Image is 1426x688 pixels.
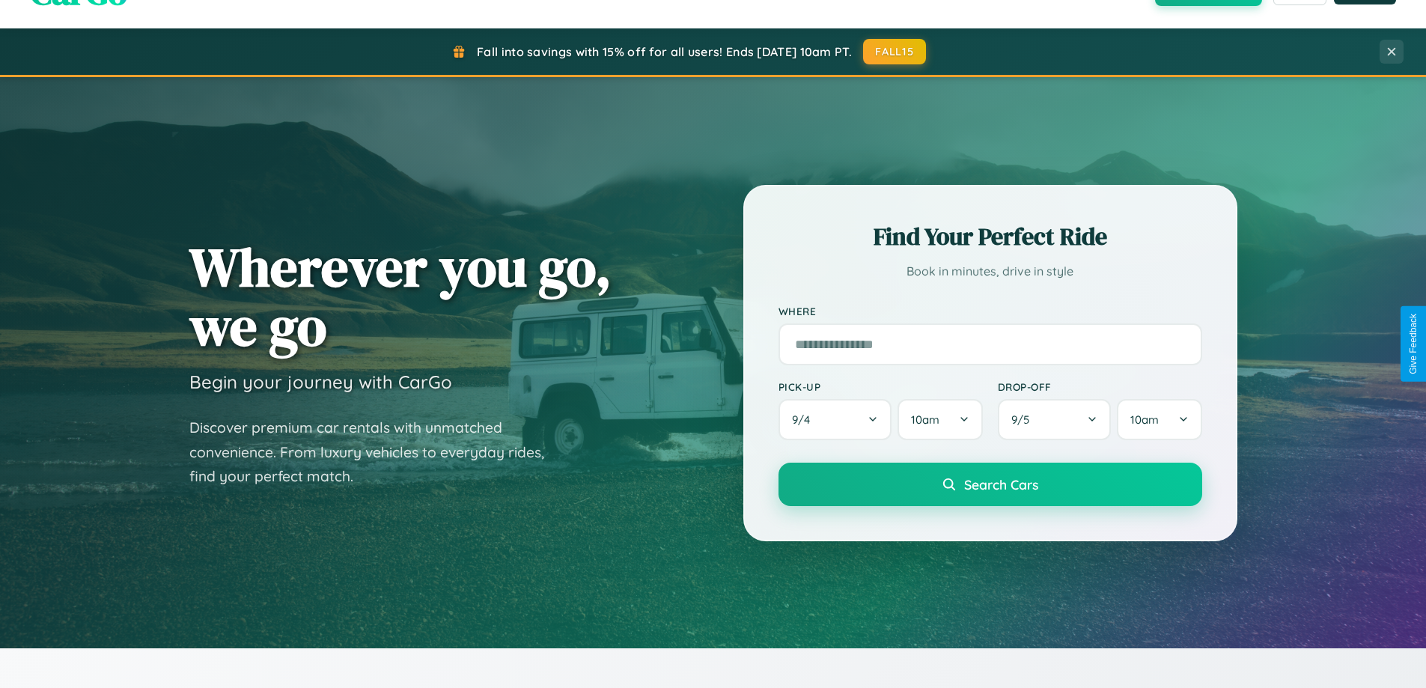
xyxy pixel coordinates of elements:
h1: Wherever you go, we go [189,237,612,356]
button: Search Cars [778,463,1202,506]
p: Book in minutes, drive in style [778,261,1202,282]
button: 9/4 [778,399,892,440]
span: 9 / 5 [1011,413,1037,427]
label: Where [778,305,1202,317]
h3: Begin your journey with CarGo [189,371,452,393]
span: Search Cars [964,476,1038,493]
div: Give Feedback [1408,314,1419,374]
label: Drop-off [998,380,1202,393]
span: 10am [1130,413,1159,427]
button: 10am [1117,399,1201,440]
label: Pick-up [778,380,983,393]
h2: Find Your Perfect Ride [778,220,1202,253]
p: Discover premium car rentals with unmatched convenience. From luxury vehicles to everyday rides, ... [189,415,564,489]
span: 9 / 4 [792,413,817,427]
span: 10am [911,413,939,427]
button: FALL15 [863,39,926,64]
button: 10am [898,399,982,440]
button: 9/5 [998,399,1112,440]
span: Fall into savings with 15% off for all users! Ends [DATE] 10am PT. [477,44,852,59]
